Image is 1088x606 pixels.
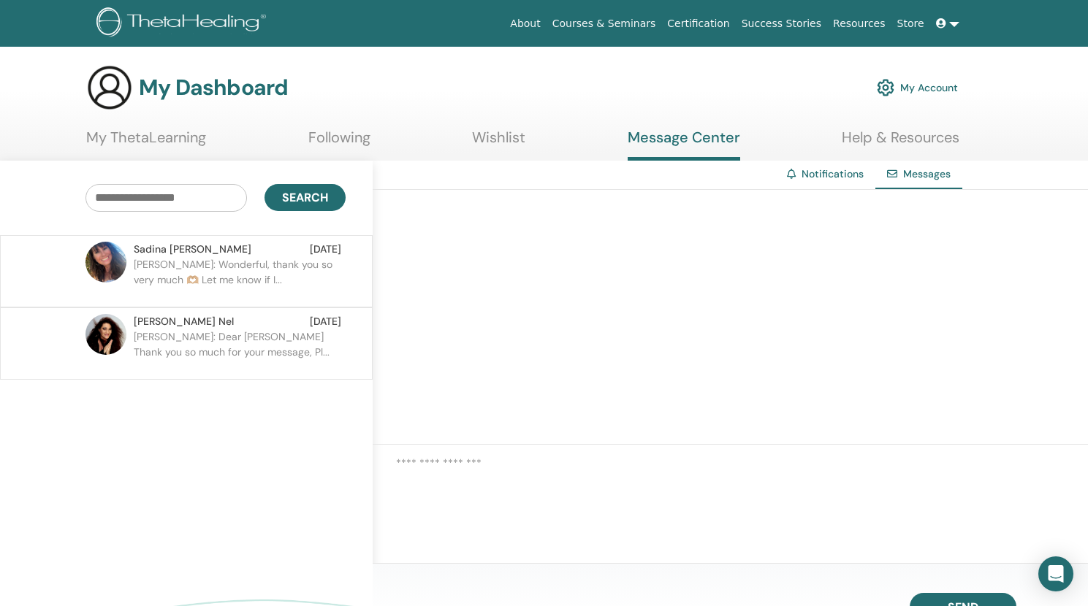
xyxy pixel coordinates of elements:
[310,314,341,329] span: [DATE]
[504,10,546,37] a: About
[310,242,341,257] span: [DATE]
[903,167,951,180] span: Messages
[139,74,288,101] h3: My Dashboard
[827,10,891,37] a: Resources
[134,314,234,329] span: [PERSON_NAME] Nel
[1038,556,1073,591] div: Open Intercom Messenger
[308,129,370,157] a: Following
[802,167,864,180] a: Notifications
[134,329,346,373] p: [PERSON_NAME]: Dear [PERSON_NAME] Thank you so much for your message, Pl...
[891,10,930,37] a: Store
[877,72,958,104] a: My Account
[547,10,662,37] a: Courses & Seminars
[96,7,271,40] img: logo.png
[134,257,346,301] p: [PERSON_NAME]: Wonderful, thank you so very much 🫶🏼 Let me know if I...
[86,129,206,157] a: My ThetaLearning
[282,190,328,205] span: Search
[877,75,894,100] img: cog.svg
[134,242,251,257] span: Sadina [PERSON_NAME]
[842,129,959,157] a: Help & Resources
[628,129,740,161] a: Message Center
[86,64,133,111] img: generic-user-icon.jpg
[472,129,525,157] a: Wishlist
[85,242,126,283] img: default.jpg
[661,10,735,37] a: Certification
[736,10,827,37] a: Success Stories
[85,314,126,355] img: default.jpg
[265,184,346,211] button: Search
